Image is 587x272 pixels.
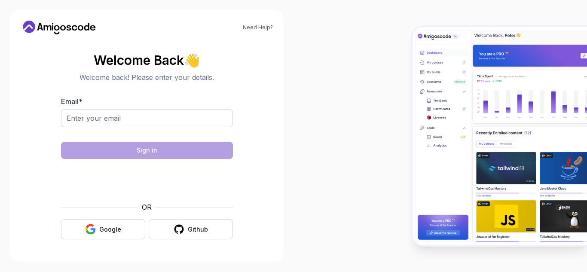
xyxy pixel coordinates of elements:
[188,225,208,234] div: Github
[21,21,98,34] a: Home link
[243,24,273,31] a: Need Help?
[142,202,152,212] p: OR
[61,142,233,159] button: Sign in
[137,146,157,155] div: Sign in
[413,27,587,244] img: Amigoscode Dashboard
[184,53,200,67] span: 👋
[61,109,233,127] input: Enter your email
[149,219,233,239] button: Github
[61,53,233,67] h2: Welcome Back
[82,164,212,197] iframe: Widget containing checkbox for hCaptcha security challenge
[61,72,233,83] p: Welcome back! Please enter your details.
[61,97,83,106] label: Email *
[61,219,145,239] button: Google
[99,225,121,234] div: Google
